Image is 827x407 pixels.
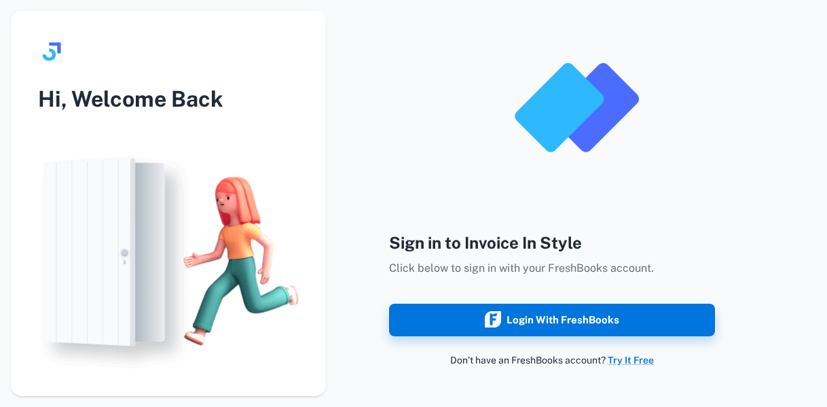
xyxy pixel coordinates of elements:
[11,83,326,116] h3: Hi, Welcome Back
[389,260,715,277] p: Click below to sign in with your FreshBooks account.
[389,353,715,368] p: Don’t have an FreshBooks account?
[11,143,326,379] img: login
[485,311,619,329] div: Login with FreshBooks
[608,355,654,366] a: Try It Free
[38,38,65,65] img: logo.svg
[389,304,715,336] button: Login with FreshBooks
[509,40,644,176] img: logo_invoice_in_style_app.png
[389,230,715,255] h4: Sign in to Invoice In Style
